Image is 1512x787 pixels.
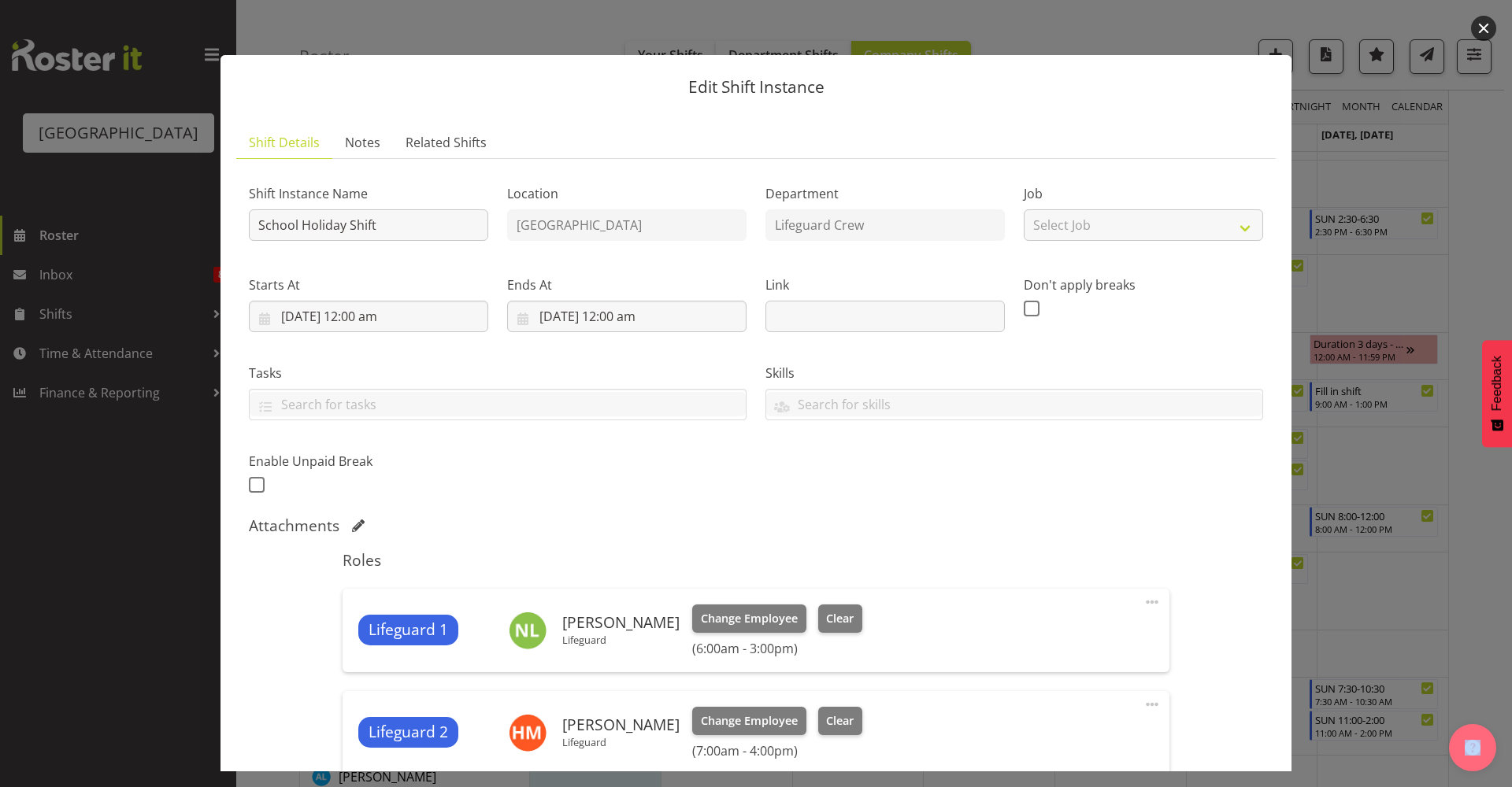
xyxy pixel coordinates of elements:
label: Starts At [249,275,488,294]
p: Lifeguard [562,634,680,646]
label: Link [765,275,1005,294]
label: Skills [765,364,1263,382]
button: Change Employee [692,604,806,633]
span: Lifeguard 2 [369,721,448,744]
span: Change Employee [701,712,798,730]
span: Related Shifts [406,133,487,152]
input: Search for skills [766,392,1262,416]
img: hamish-mckenzie11347.jpg [509,714,547,752]
input: Click to select... [507,301,747,332]
label: Job [1024,184,1263,203]
label: Tasks [249,364,747,382]
span: Change Employee [701,610,798,627]
img: noah-lucy9853.jpg [509,611,547,649]
span: Clear [826,712,854,730]
h6: (6:00am - 3:00pm) [692,641,862,656]
label: Location [507,184,747,203]
input: Search for tasks [250,392,746,416]
h5: Attachments [249,516,339,535]
input: Click to select... [249,301,488,332]
label: Department [765,184,1005,203]
h5: Roles [343,551,1169,570]
h6: (7:00am - 4:00pm) [692,743,862,759]
span: Notes [345,133,380,152]
p: Lifeguard [562,736,680,748]
h6: [PERSON_NAME] [562,614,680,631]
button: Clear [818,604,863,633]
label: Enable Unpaid Break [249,452,488,471]
p: Edit Shift Instance [236,79,1276,95]
input: Shift Instance Name [249,209,488,241]
img: help-xxl-2.png [1465,740,1480,756]
button: Change Employee [692,707,806,735]
h6: [PERSON_NAME] [562,716,680,733]
span: Shift Details [249,133,320,152]
span: Clear [826,610,854,627]
button: Clear [818,707,863,735]
label: Don't apply breaks [1024,275,1263,294]
label: Shift Instance Name [249,184,488,203]
span: Feedback [1490,356,1504,411]
span: Lifeguard 1 [369,619,448,641]
label: Ends At [507,275,747,294]
button: Feedback - Show survey [1482,340,1512,447]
